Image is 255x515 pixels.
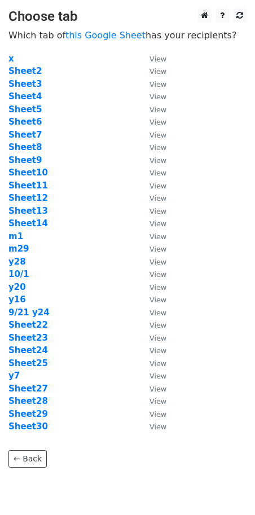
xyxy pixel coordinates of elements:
[8,345,48,355] a: Sheet24
[150,283,166,292] small: View
[8,409,48,419] a: Sheet29
[150,309,166,317] small: View
[138,91,166,102] a: View
[150,219,166,228] small: View
[8,91,42,102] a: Sheet4
[150,143,166,152] small: View
[138,206,166,216] a: View
[150,232,166,241] small: View
[8,104,42,115] strong: Sheet5
[150,422,166,431] small: View
[150,410,166,419] small: View
[8,257,26,267] a: y28
[138,79,166,89] a: View
[8,142,42,152] a: Sheet8
[8,231,23,241] a: m1
[150,169,166,177] small: View
[8,371,20,381] a: y7
[150,207,166,215] small: View
[8,358,48,368] a: Sheet25
[138,104,166,115] a: View
[138,168,166,178] a: View
[8,155,42,165] a: Sheet9
[138,244,166,254] a: View
[150,131,166,139] small: View
[8,421,48,432] a: Sheet30
[150,105,166,114] small: View
[150,245,166,253] small: View
[150,346,166,355] small: View
[8,130,42,140] strong: Sheet7
[8,79,42,89] strong: Sheet3
[8,282,26,292] a: y20
[8,193,48,203] a: Sheet12
[150,359,166,368] small: View
[138,54,166,64] a: View
[138,181,166,191] a: View
[138,421,166,432] a: View
[8,396,48,406] a: Sheet28
[138,294,166,305] a: View
[138,345,166,355] a: View
[138,193,166,203] a: View
[138,231,166,241] a: View
[8,8,247,25] h3: Choose tab
[150,334,166,342] small: View
[8,269,29,279] a: 10/1
[8,384,48,394] a: Sheet27
[65,30,146,41] a: this Google Sheet
[8,206,48,216] a: Sheet13
[150,385,166,393] small: View
[150,258,166,266] small: View
[138,384,166,394] a: View
[8,244,29,254] strong: m29
[150,93,166,101] small: View
[150,55,166,63] small: View
[138,155,166,165] a: View
[138,117,166,127] a: View
[8,54,14,64] a: x
[8,218,48,228] a: Sheet14
[150,182,166,190] small: View
[8,333,48,343] a: Sheet23
[8,294,26,305] a: y16
[138,409,166,419] a: View
[138,371,166,381] a: View
[8,307,50,318] a: 9/21 y24
[138,358,166,368] a: View
[8,168,48,178] a: Sheet10
[138,218,166,228] a: View
[8,320,48,330] a: Sheet22
[150,67,166,76] small: View
[150,372,166,380] small: View
[150,194,166,203] small: View
[138,396,166,406] a: View
[8,66,42,76] a: Sheet2
[150,397,166,406] small: View
[150,118,166,126] small: View
[138,130,166,140] a: View
[150,80,166,89] small: View
[8,181,48,191] a: Sheet11
[138,333,166,343] a: View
